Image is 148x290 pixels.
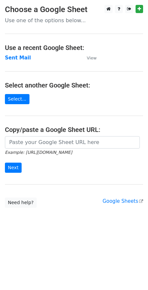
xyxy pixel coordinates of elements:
[5,17,143,24] p: Use one of the options below...
[5,5,143,14] h3: Choose a Google Sheet
[5,55,31,61] a: Sent Mail
[102,198,143,204] a: Google Sheets
[5,136,140,149] input: Paste your Google Sheet URL here
[87,56,97,60] small: View
[5,81,143,89] h4: Select another Google Sheet:
[5,198,37,208] a: Need help?
[5,44,143,52] h4: Use a recent Google Sheet:
[5,163,22,173] input: Next
[5,150,72,155] small: Example: [URL][DOMAIN_NAME]
[5,126,143,134] h4: Copy/paste a Google Sheet URL:
[80,55,97,61] a: View
[5,94,29,104] a: Select...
